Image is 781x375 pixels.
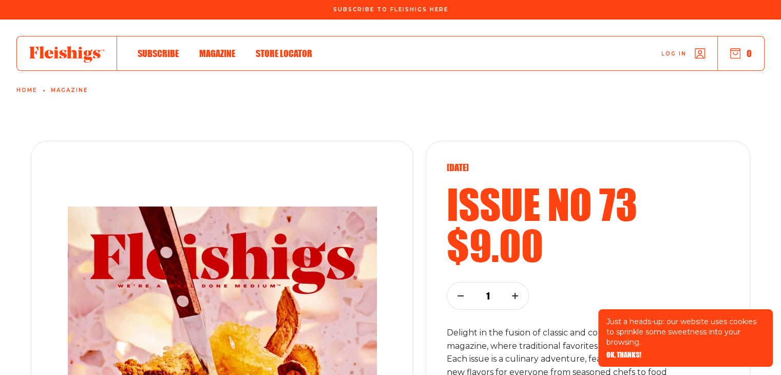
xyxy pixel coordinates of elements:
span: Magazine [199,48,235,59]
p: 1 [481,290,494,302]
h2: $9.00 [447,224,729,266]
a: Store locator [256,46,312,60]
p: [DATE] [447,162,729,173]
span: Store locator [256,48,312,59]
a: Magazine [199,46,235,60]
button: 0 [730,48,752,59]
a: Log in [661,48,705,59]
a: Magazine [51,87,88,93]
span: Subscribe [138,48,179,59]
span: Log in [661,50,687,58]
span: Subscribe To Fleishigs Here [333,7,448,13]
a: Subscribe To Fleishigs Here [331,7,450,12]
button: OK, THANKS! [606,351,641,359]
a: Home [16,87,37,93]
a: Subscribe [138,46,179,60]
p: Just a heads-up: our website uses cookies to sprinkle some sweetness into your browsing. [606,316,765,347]
h2: Issue no 73 [447,183,729,224]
